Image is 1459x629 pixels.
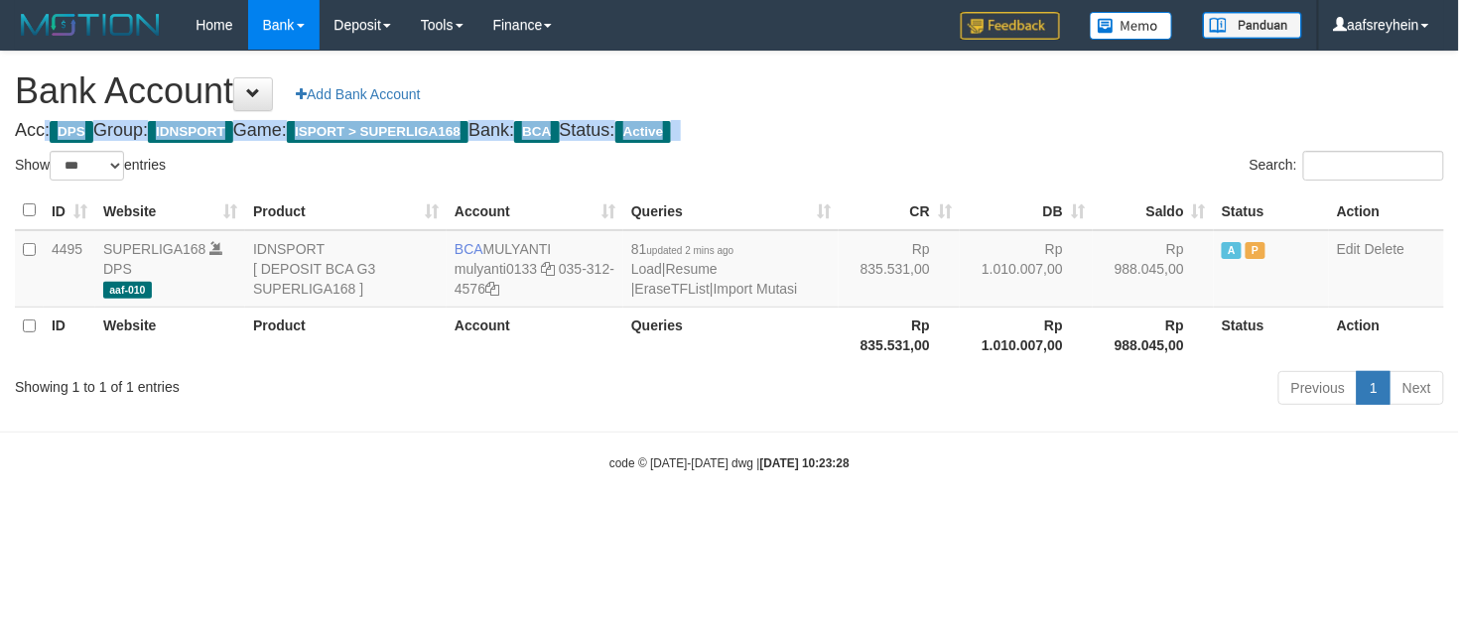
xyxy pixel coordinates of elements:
th: Queries: activate to sort column ascending [623,191,839,230]
td: DPS [95,230,245,308]
h1: Bank Account [15,71,1444,111]
th: Product [245,307,447,363]
select: Showentries [50,151,124,181]
img: Button%20Memo.svg [1090,12,1173,40]
img: panduan.png [1203,12,1302,39]
span: BCA [514,121,559,143]
strong: [DATE] 10:23:28 [760,456,850,470]
a: Edit [1337,241,1361,257]
th: Status [1214,191,1329,230]
a: Next [1390,371,1444,405]
th: Website [95,307,245,363]
label: Search: [1250,151,1444,181]
a: Delete [1365,241,1404,257]
th: Product: activate to sort column ascending [245,191,447,230]
div: Showing 1 to 1 of 1 entries [15,369,594,397]
td: MULYANTI 035-312-4576 [447,230,623,308]
span: aaf-010 [103,282,152,299]
input: Search: [1303,151,1444,181]
a: Previous [1278,371,1358,405]
label: Show entries [15,151,166,181]
th: DB: activate to sort column ascending [960,191,1093,230]
span: 81 [631,241,733,257]
a: Copy mulyanti0133 to clipboard [541,261,555,277]
td: Rp 835.531,00 [839,230,960,308]
th: Account: activate to sort column ascending [447,191,623,230]
th: Status [1214,307,1329,363]
th: Action [1329,307,1444,363]
th: Rp 1.010.007,00 [960,307,1093,363]
img: Feedback.jpg [961,12,1060,40]
span: DPS [50,121,93,143]
span: | | | [631,241,798,297]
th: ID [44,307,95,363]
td: 4495 [44,230,95,308]
th: Saldo: activate to sort column ascending [1093,191,1214,230]
h4: Acc: Group: Game: Bank: Status: [15,121,1444,141]
a: SUPERLIGA168 [103,241,206,257]
th: ID: activate to sort column ascending [44,191,95,230]
span: Paused [1246,242,1265,259]
span: updated 2 mins ago [647,245,734,256]
th: Queries [623,307,839,363]
a: Copy 0353124576 to clipboard [485,281,499,297]
a: EraseTFList [635,281,710,297]
span: Active [1222,242,1242,259]
a: 1 [1357,371,1391,405]
th: Account [447,307,623,363]
th: Rp 835.531,00 [839,307,960,363]
span: Active [615,121,672,143]
a: Resume [666,261,718,277]
th: Action [1329,191,1444,230]
span: BCA [455,241,483,257]
img: MOTION_logo.png [15,10,166,40]
span: IDNSPORT [148,121,233,143]
td: IDNSPORT [ DEPOSIT BCA G3 SUPERLIGA168 ] [245,230,447,308]
a: Add Bank Account [283,77,433,111]
td: Rp 988.045,00 [1093,230,1214,308]
th: Website: activate to sort column ascending [95,191,245,230]
a: Load [631,261,662,277]
span: ISPORT > SUPERLIGA168 [287,121,468,143]
th: Rp 988.045,00 [1093,307,1214,363]
small: code © [DATE]-[DATE] dwg | [609,456,850,470]
a: Import Mutasi [714,281,798,297]
a: mulyanti0133 [455,261,537,277]
th: CR: activate to sort column ascending [839,191,960,230]
td: Rp 1.010.007,00 [960,230,1093,308]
